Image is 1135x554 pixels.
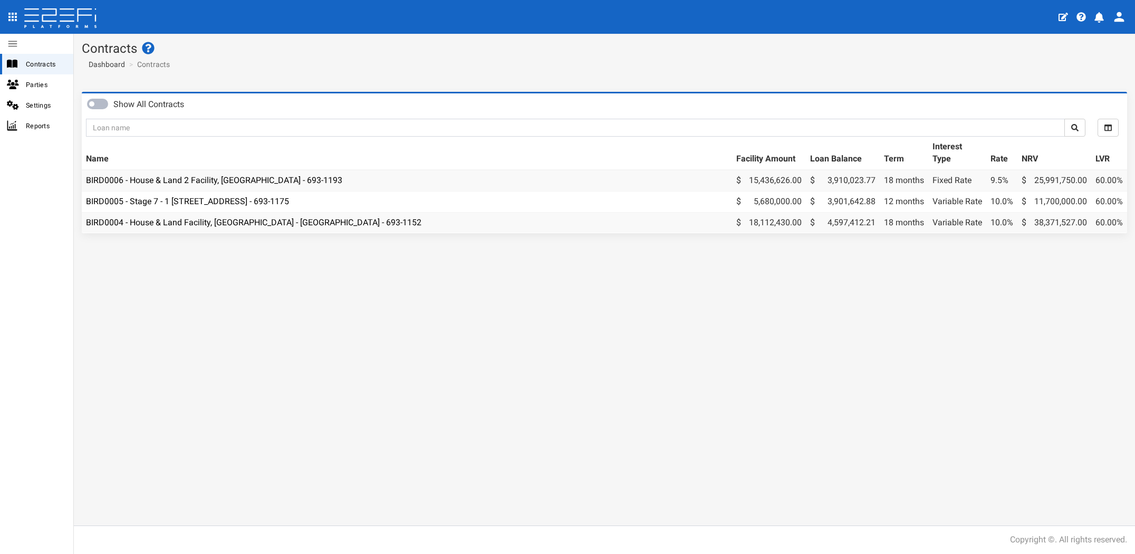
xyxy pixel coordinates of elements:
[26,120,65,132] span: Reports
[127,59,170,70] li: Contracts
[1010,534,1127,546] div: Copyright ©. All rights reserved.
[26,79,65,91] span: Parties
[1091,137,1127,170] th: LVR
[1091,170,1127,191] td: 60.00%
[26,99,65,111] span: Settings
[928,191,986,212] td: Variable Rate
[880,137,928,170] th: Term
[84,60,125,69] span: Dashboard
[732,137,806,170] th: Facility Amount
[986,191,1017,212] td: 10.0%
[880,170,928,191] td: 18 months
[1017,212,1091,233] td: 38,371,527.00
[806,191,880,212] td: 3,901,642.88
[880,212,928,233] td: 18 months
[84,59,125,70] a: Dashboard
[1017,170,1091,191] td: 25,991,750.00
[880,191,928,212] td: 12 months
[928,137,986,170] th: Interest Type
[86,119,1065,137] input: Loan name
[82,137,732,170] th: Name
[1017,137,1091,170] th: NRV
[86,217,421,227] a: BIRD0004 - House & Land Facility, [GEOGRAPHIC_DATA] - [GEOGRAPHIC_DATA] - 693-1152
[986,137,1017,170] th: Rate
[82,42,1127,55] h1: Contracts
[1017,191,1091,212] td: 11,700,000.00
[1091,191,1127,212] td: 60.00%
[86,196,289,206] a: BIRD0005 - Stage 7 - 1 [STREET_ADDRESS] - 693-1175
[732,170,806,191] td: 15,436,626.00
[86,175,342,185] a: BIRD0006 - House & Land 2 Facility, [GEOGRAPHIC_DATA] - 693-1193
[986,212,1017,233] td: 10.0%
[113,99,184,111] label: Show All Contracts
[928,170,986,191] td: Fixed Rate
[732,191,806,212] td: 5,680,000.00
[806,137,880,170] th: Loan Balance
[986,170,1017,191] td: 9.5%
[732,212,806,233] td: 18,112,430.00
[1091,212,1127,233] td: 60.00%
[806,170,880,191] td: 3,910,023.77
[26,58,65,70] span: Contracts
[806,212,880,233] td: 4,597,412.21
[928,212,986,233] td: Variable Rate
